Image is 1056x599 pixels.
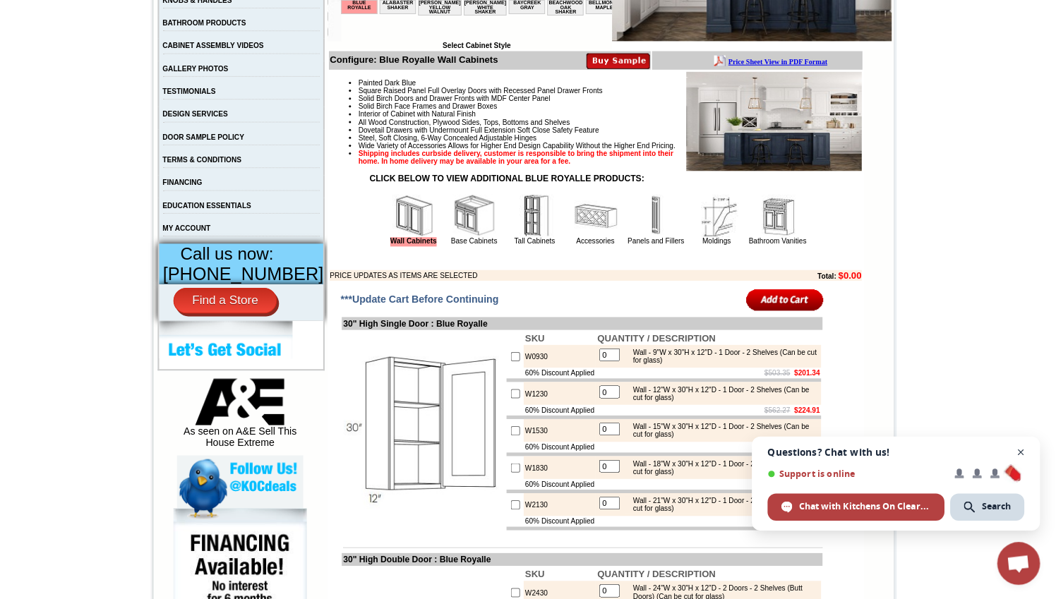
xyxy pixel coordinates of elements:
[1012,445,1029,463] span: Close chat
[336,273,741,284] td: PRICE UPDATES AS ITEMS ARE SELECTED
[629,497,819,513] div: Wall - 21"W x 30"H x 12"D - 1 Door - 2 Shelves (Can be cut for glass)
[769,448,1024,459] span: Questions? Chat with us!
[800,501,931,514] span: Chat with Kitchens On Clearance
[364,99,554,107] span: Solid Birch Doors and Drawer Fronts with MDF Center Panel
[171,70,236,78] a: GALLERY PHOTOS
[767,408,792,416] s: $562.27
[704,241,733,248] a: Moldings
[347,296,503,308] span: ***Update Cart Before Continuing
[171,183,210,190] a: FINANCING
[171,160,249,168] a: TERMS & CONDITIONS
[528,494,599,516] td: W2130
[529,569,548,579] b: SKU
[601,335,718,346] b: QUANTITY / DESCRIPTION
[349,353,508,512] img: 30'' High Single Door
[769,470,944,480] span: Support is online
[796,371,821,379] b: $201.34
[171,115,236,123] a: DESIGN SERVICES
[767,371,792,379] s: $503.35
[819,275,837,283] b: Total:
[171,228,218,236] a: MY ACCOUNT
[528,384,599,406] td: W1230
[698,198,740,241] img: Moldings
[528,420,599,443] td: W1530
[396,241,442,250] a: Wall Cabinets
[171,47,271,55] a: CABINET ASSEMBLY VIDEOS
[204,64,240,80] td: Beachwood Oak Shaker
[528,370,599,380] td: 60% Discount Applied
[629,424,819,440] div: Wall - 15"W x 30"H x 12"D - 1 Door - 2 Shelves (Can be cut for glass)
[171,2,239,10] a: KNOBS & HANDLES
[456,241,502,248] a: Base Cabinets
[364,123,573,131] span: All Wood Construction, Plywood Sides, Tops, Bottoms and Shelves
[348,320,824,332] td: 30" High Single Door : Blue Royalle
[769,495,944,521] div: Chat with Kitchens On Clearance
[751,241,808,248] a: Bathroom Vanities
[528,443,599,454] td: 60% Discount Applied
[528,480,599,490] td: 60% Discount Applied
[398,198,440,241] img: Wall Cabinets
[997,543,1039,585] div: Open chat
[181,291,284,316] a: Find a Store
[171,138,251,145] a: DOOR SAMPLE POLICY
[364,146,678,154] span: Wide Variety of Accessories Allows for Higher End Design Capability Without the Higher End Pricing.
[16,2,114,14] a: Price Sheet View in PDF Format
[528,347,599,370] td: W0930
[364,92,606,99] span: Square Raised Panel Full Overlay Doors with Recessed Panel Drawer Fronts
[348,553,824,566] td: 30" High Double Door : Blue Royalle
[529,335,548,346] b: SKU
[171,267,330,286] span: [PHONE_NUMBER]
[458,198,500,241] img: Base Cabinets
[364,115,481,123] span: Interior of Cabinet with Natural Finish
[171,25,253,32] a: BATHROOM PRODUCTS
[519,241,559,248] a: Tall Cabinets
[689,77,863,175] img: Product Image
[950,495,1024,521] div: Search
[528,406,599,417] td: 60% Discount Applied
[638,198,680,241] img: Panels and Fillers
[528,516,599,527] td: 60% Discount Applied
[38,64,74,78] td: Alabaster Shaker
[242,64,278,78] td: Bellmonte Maple
[758,198,800,241] img: Bathroom Vanities
[528,457,599,480] td: W1830
[448,47,515,55] b: Select Cabinet Style
[748,291,825,314] input: Add to Cart
[121,64,164,80] td: [PERSON_NAME] White Shaker
[2,4,13,15] img: pdf.png
[185,380,310,456] div: As seen on A&E Sell This House Extreme
[171,92,223,100] a: TESTIMONIALS
[166,64,202,78] td: Baycreek Gray
[76,64,119,80] td: [PERSON_NAME] Yellow Walnut
[796,408,821,416] b: $224.91
[601,569,718,579] b: QUANTITY / DESCRIPTION
[364,107,502,115] span: Solid Birch Face Frames and Drawer Boxes
[364,131,602,138] span: Dovetail Drawers with Undermount Full Extension Soft Close Safety Feature
[364,138,541,146] span: Steel, Soft Closing, 6-Way Concealed Adjustable Hinges
[364,84,421,92] span: Painted Dark Blue
[364,154,676,169] strong: Shipping includes curbside delivery, customer is responsible to bring the shipment into their hom...
[336,59,503,70] b: Configure: Blue Royalle Wall Cabinets
[376,178,647,188] strong: CLICK BELOW TO VIEW ADDITIONAL BLUE ROYALLE PRODUCTS:
[631,241,687,248] a: Panels and Fillers
[16,6,114,13] b: Price Sheet View in PDF Format
[580,241,618,248] a: Accessories
[629,351,819,366] div: Wall - 9"W x 30"H x 12"D - 1 Door - 2 Shelves (Can be cut for glass)
[171,205,258,213] a: EDUCATION ESSENTIALS
[578,198,620,241] img: Accessories
[839,273,863,284] b: $0.00
[629,387,819,403] div: Wall - 12"W x 30"H x 12"D - 1 Door - 2 Shelves (Can be cut for glass)
[188,247,281,266] span: Call us now:
[518,198,560,241] img: Tall Cabinets
[981,501,1010,514] span: Search
[629,461,819,476] div: Wall - 18"W x 30"H x 12"D - 1 Door - 2 Shelves (Can be cut for glass)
